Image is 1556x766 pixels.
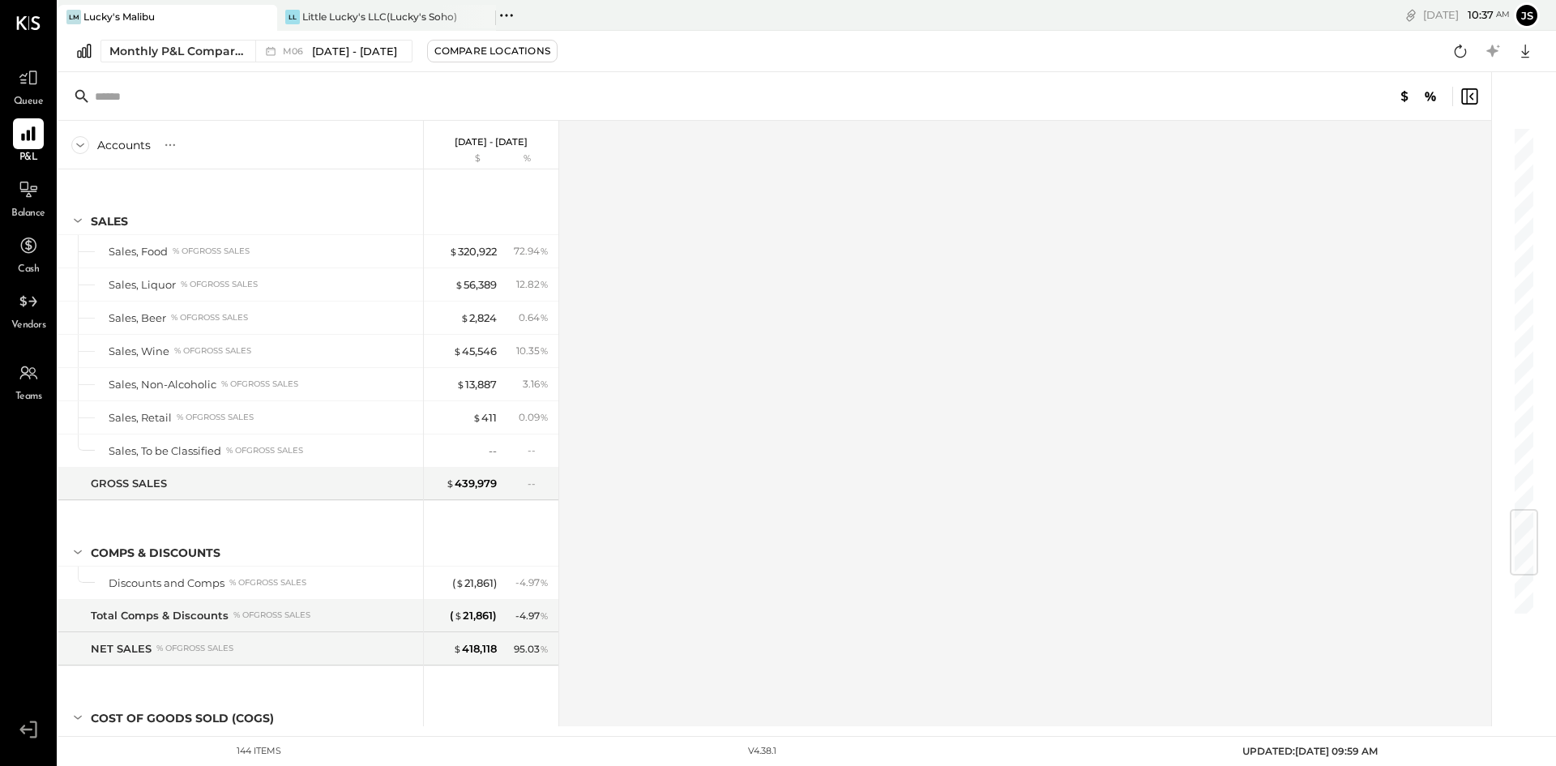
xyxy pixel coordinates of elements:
[66,10,81,24] div: LM
[446,477,455,490] span: $
[15,390,42,404] span: Teams
[540,344,549,357] span: %
[91,213,128,229] div: SALES
[450,608,497,623] div: ( 21,861 )
[91,608,229,623] div: Total Comps & Discounts
[452,576,497,591] div: ( 21,861 )
[432,152,497,165] div: $
[1423,7,1510,23] div: [DATE]
[97,137,151,153] div: Accounts
[156,643,233,654] div: % of GROSS SALES
[453,642,462,655] span: $
[515,576,549,590] div: - 4.97
[449,245,458,258] span: $
[514,642,549,657] div: 95.03
[91,710,274,726] div: COST OF GOODS SOLD (COGS)
[177,412,254,423] div: % of GROSS SALES
[109,344,169,359] div: Sales, Wine
[19,151,38,165] span: P&L
[171,312,248,323] div: % of GROSS SALES
[540,642,549,655] span: %
[91,545,220,561] div: Comps & Discounts
[11,319,46,333] span: Vendors
[501,152,554,165] div: %
[1242,745,1378,757] span: UPDATED: [DATE] 09:59 AM
[453,641,497,657] div: 418,118
[434,44,550,58] div: Compare Locations
[226,445,303,456] div: % of GROSS SALES
[748,745,776,758] div: v 4.38.1
[540,377,549,390] span: %
[14,95,44,109] span: Queue
[83,10,155,24] div: Lucky's Malibu
[540,310,549,323] span: %
[285,10,300,24] div: LL
[233,610,310,621] div: % of GROSS SALES
[540,277,549,290] span: %
[1514,2,1540,28] button: js
[523,377,549,392] div: 3.16
[237,745,281,758] div: 144 items
[302,10,457,24] div: Little Lucky's LLC(Lucky's Soho)
[460,311,469,324] span: $
[1403,6,1419,24] div: copy link
[519,410,549,425] div: 0.09
[515,609,549,623] div: - 4.97
[109,576,224,591] div: Discounts and Comps
[11,207,45,221] span: Balance
[455,277,497,293] div: 56,389
[540,576,549,588] span: %
[472,410,497,426] div: 411
[173,246,250,257] div: % of GROSS SALES
[18,263,39,277] span: Cash
[472,411,481,424] span: $
[91,476,167,491] div: GROSS SALES
[312,44,397,59] span: [DATE] - [DATE]
[516,277,549,292] div: 12.82
[100,40,413,62] button: Monthly P&L Comparison M06[DATE] - [DATE]
[91,641,152,657] div: NET SALES
[1,230,56,277] a: Cash
[455,576,464,589] span: $
[489,443,497,459] div: --
[109,443,221,459] div: Sales, To be Classified
[446,476,497,491] div: 439,979
[1,62,56,109] a: Queue
[540,609,549,622] span: %
[540,410,549,423] span: %
[455,136,528,148] p: [DATE] - [DATE]
[229,577,306,588] div: % of GROSS SALES
[109,377,216,392] div: Sales, Non-Alcoholic
[456,377,497,392] div: 13,887
[1,357,56,404] a: Teams
[519,310,549,325] div: 0.64
[109,277,176,293] div: Sales, Liquor
[540,244,549,257] span: %
[283,47,308,56] span: M06
[181,279,258,290] div: % of GROSS SALES
[109,410,172,426] div: Sales, Retail
[427,40,558,62] button: Compare Locations
[1,174,56,221] a: Balance
[528,443,549,457] div: --
[454,609,463,622] span: $
[174,345,251,357] div: % of GROSS SALES
[449,244,497,259] div: 320,922
[455,278,464,291] span: $
[516,344,549,358] div: 10.35
[109,310,166,326] div: Sales, Beer
[221,379,298,390] div: % of GROSS SALES
[528,477,549,490] div: --
[109,244,168,259] div: Sales, Food
[460,310,497,326] div: 2,824
[1,118,56,165] a: P&L
[514,244,549,259] div: 72.94
[453,344,497,359] div: 45,546
[456,378,465,391] span: $
[1,286,56,333] a: Vendors
[109,43,246,59] div: Monthly P&L Comparison
[453,344,462,357] span: $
